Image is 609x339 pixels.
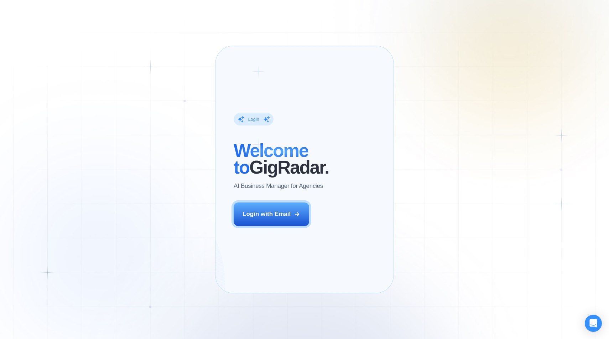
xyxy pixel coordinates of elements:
[248,116,259,122] div: Login
[234,140,308,178] span: Welcome to
[234,202,309,226] button: Login with Email
[234,142,329,176] h2: ‍ GigRadar.
[585,315,602,332] div: Open Intercom Messenger
[243,210,291,219] div: Login with Email
[234,182,323,190] p: AI Business Manager for Agencies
